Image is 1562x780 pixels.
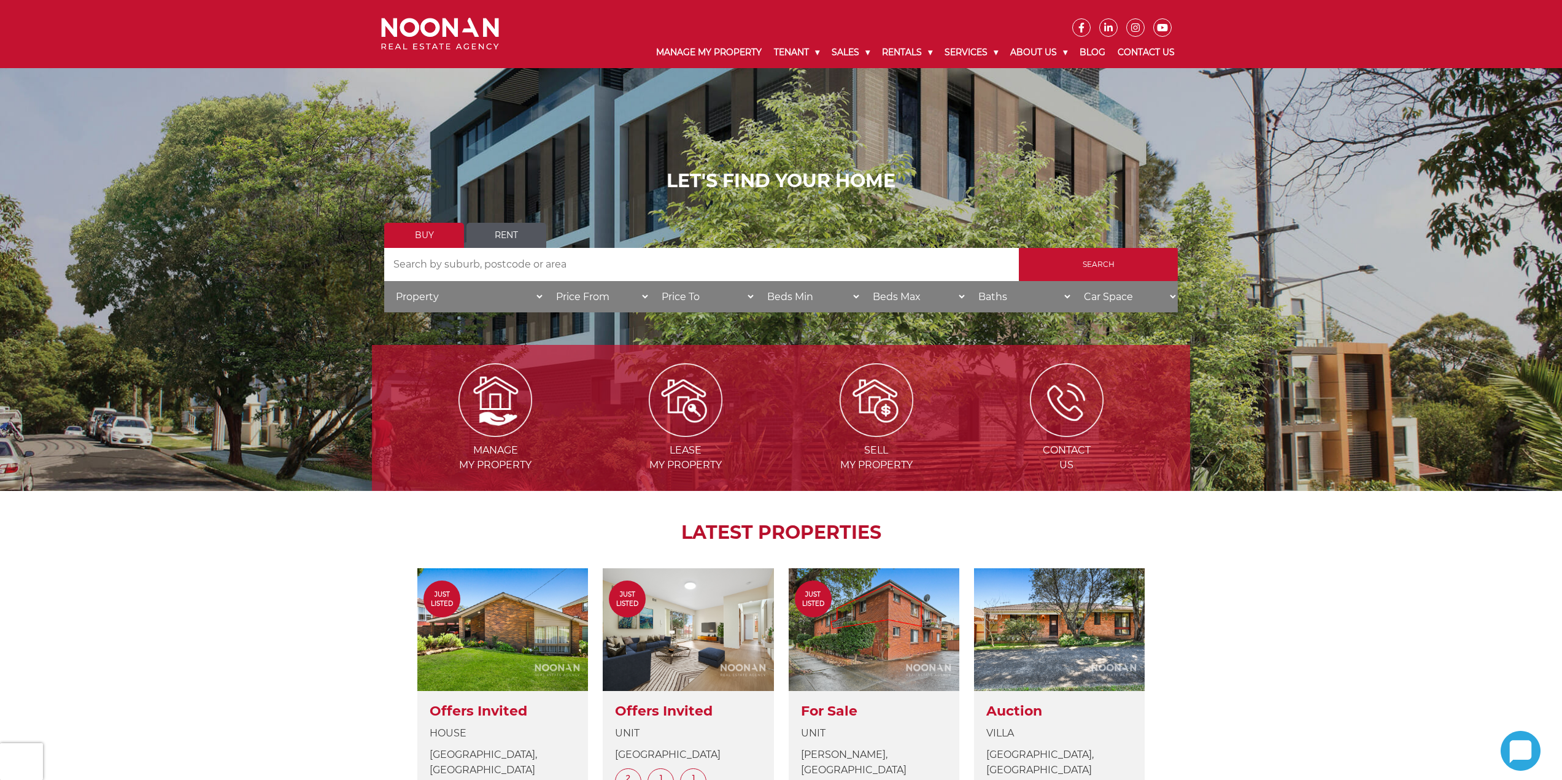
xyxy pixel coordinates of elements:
a: Managemy Property [401,393,589,471]
span: Contact Us [973,443,1161,473]
img: Manage my Property [458,363,532,437]
a: Rentals [876,37,938,68]
input: Search by suburb, postcode or area [384,248,1019,281]
img: ICONS [1030,363,1104,437]
a: Blog [1073,37,1112,68]
span: Sell my Property [783,443,970,473]
a: Sellmy Property [783,393,970,471]
span: Just Listed [795,590,832,608]
a: Services [938,37,1004,68]
a: Manage My Property [650,37,768,68]
h1: LET'S FIND YOUR HOME [384,170,1178,192]
a: About Us [1004,37,1073,68]
span: Just Listed [423,590,460,608]
span: Lease my Property [592,443,779,473]
a: Rent [466,223,546,248]
span: Manage my Property [401,443,589,473]
a: Tenant [768,37,825,68]
span: Just Listed [609,590,646,608]
a: Contact Us [1112,37,1181,68]
a: Leasemy Property [592,393,779,471]
img: Lease my property [649,363,722,437]
a: ContactUs [973,393,1161,471]
h2: LATEST PROPERTIES [403,522,1159,544]
input: Search [1019,248,1178,281]
a: Buy [384,223,464,248]
img: Noonan Real Estate Agency [381,18,499,50]
img: Sell my property [840,363,913,437]
a: Sales [825,37,876,68]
